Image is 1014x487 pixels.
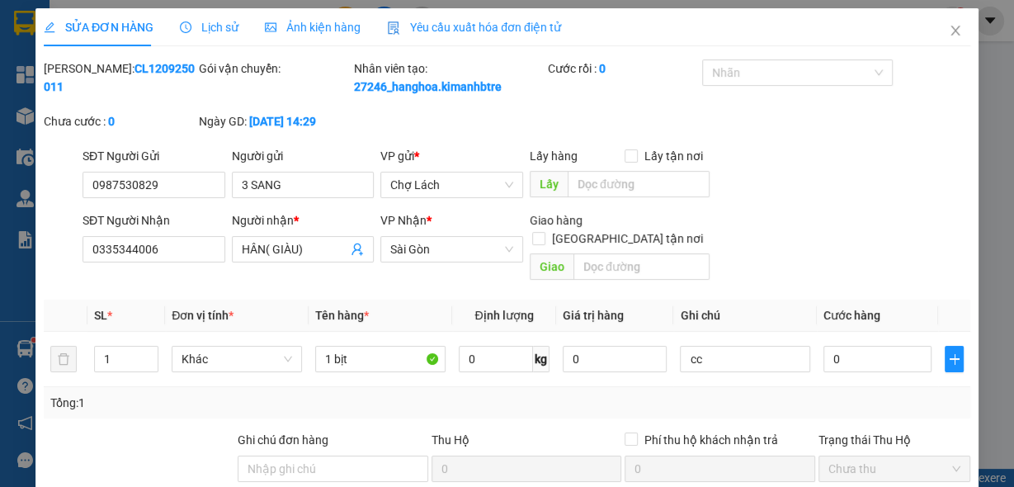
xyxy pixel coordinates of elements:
[14,34,146,54] div: 3 SANG
[818,431,970,449] div: Trạng thái Thu Hộ
[14,14,146,34] div: Chợ Lách
[44,21,153,34] span: SỬA ĐƠN HÀNG
[828,456,960,481] span: Chưa thu
[83,211,225,229] div: SĐT Người Nhận
[387,21,561,34] span: Yêu cầu xuất hóa đơn điện tử
[232,147,375,165] div: Người gửi
[94,309,107,322] span: SL
[598,62,605,75] b: 0
[265,21,361,34] span: Ảnh kiện hàng
[390,237,513,262] span: Sài Gòn
[172,309,233,322] span: Đơn vị tính
[573,253,710,280] input: Dọc đường
[354,80,502,93] b: 27246_hanghoa.kimanhbtre
[249,115,316,128] b: [DATE] 14:29
[380,214,427,227] span: VP Nhận
[155,87,175,104] span: CC
[180,21,191,33] span: clock-circle
[530,149,578,163] span: Lấy hàng
[638,147,710,165] span: Lấy tận nơi
[354,59,545,96] div: Nhân viên tạo:
[158,34,299,54] div: HÂN( GIÀU)
[638,431,785,449] span: Phí thu hộ khách nhận trả
[530,171,568,197] span: Lấy
[199,112,351,130] div: Ngày GD:
[238,456,428,482] input: Ghi chú đơn hàng
[432,433,469,447] span: Thu Hộ
[545,229,710,248] span: [GEOGRAPHIC_DATA] tận nơi
[315,309,369,322] span: Tên hàng
[108,115,115,128] b: 0
[945,346,964,372] button: plus
[180,21,238,34] span: Lịch sử
[158,16,197,33] span: Nhận:
[315,346,446,372] input: VD: Bàn, Ghế
[158,54,299,77] div: 0335344006
[680,346,810,372] input: Ghi Chú
[823,309,880,322] span: Cước hàng
[182,347,292,371] span: Khác
[83,147,225,165] div: SĐT Người Gửi
[932,8,979,54] button: Close
[199,59,351,78] div: Gói vận chuyển:
[265,21,276,33] span: picture
[351,243,364,256] span: user-add
[387,21,400,35] img: icon
[547,59,699,78] div: Cước rồi :
[390,173,513,197] span: Chợ Lách
[146,112,168,135] span: SL
[50,346,77,372] button: delete
[44,59,196,96] div: [PERSON_NAME]:
[14,16,40,33] span: Gửi:
[563,309,624,322] span: Giá trị hàng
[14,114,299,135] div: Tên hàng: 1 bịt ( : 1 )
[475,309,534,322] span: Định lượng
[530,214,582,227] span: Giao hàng
[158,14,299,34] div: Sài Gòn
[380,147,523,165] div: VP gửi
[44,21,55,33] span: edit
[568,171,710,197] input: Dọc đường
[949,24,962,37] span: close
[232,211,375,229] div: Người nhận
[946,352,963,366] span: plus
[50,394,393,412] div: Tổng: 1
[530,253,573,280] span: Giao
[14,54,146,77] div: 0987530829
[44,112,196,130] div: Chưa cước :
[533,346,549,372] span: kg
[238,433,328,447] label: Ghi chú đơn hàng
[673,300,817,332] th: Ghi chú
